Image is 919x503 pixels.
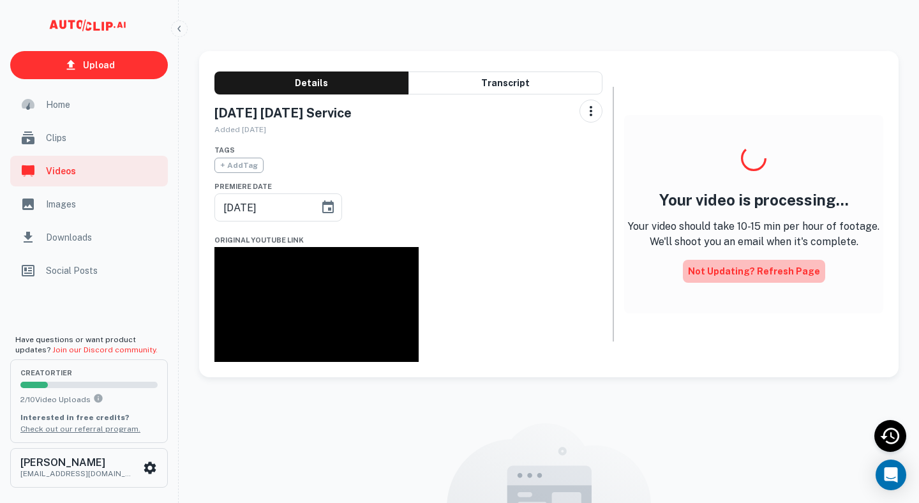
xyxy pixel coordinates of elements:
a: Home [10,89,168,120]
p: Your video should take 10-15 min per hour of footage. We'll shoot you an email when it's complete. [624,219,883,250]
span: Tags [214,146,235,154]
button: Transcript [408,71,602,94]
span: Original YouTube Link [214,236,304,244]
a: Videos [10,156,168,186]
span: Videos [46,164,160,178]
a: Clips [10,123,168,153]
p: [EMAIL_ADDRESS][DOMAIN_NAME] [20,468,135,479]
div: Open Intercom Messenger [876,460,906,490]
button: Details [214,71,408,94]
a: Check out our referral program. [20,424,140,433]
span: creator Tier [20,370,158,377]
span: + Add Tag [214,158,264,173]
input: mm/dd/yyyy [214,190,310,225]
span: Home [46,98,160,112]
span: Have questions or want product updates? [15,335,158,354]
span: Added [DATE] [214,125,266,134]
span: Images [46,197,160,211]
p: Interested in free credits? [20,412,158,423]
div: Recent Activity [874,420,906,452]
p: Upload [83,58,115,72]
h6: [PERSON_NAME] [20,458,135,468]
button: [PERSON_NAME][EMAIL_ADDRESS][DOMAIN_NAME] [10,448,168,488]
a: Join our Discord community. [52,345,158,354]
a: Social Posts [10,255,168,286]
p: 2 / 10 Video Uploads [20,393,158,405]
span: Clips [46,131,160,145]
span: Downloads [46,230,160,244]
iframe: August 17th, 2025 Sunday Service [214,247,419,362]
a: Upload [10,51,168,79]
svg: You can upload 10 videos per month on the creator tier. Upgrade to upload more. [93,393,103,403]
h4: Your video is processing... [624,191,883,209]
button: creatorTier2/10Video UploadsYou can upload 10 videos per month on the creator tier. Upgrade to up... [10,359,168,442]
span: Premiere Date [214,183,272,190]
button: Choose date, selected date is Aug 17, 2025 [315,195,341,220]
button: Not updating? Refresh Page [683,260,825,283]
h5: [DATE] [DATE] Service [214,105,364,121]
a: Downloads [10,222,168,253]
span: Social Posts [46,264,160,278]
a: Images [10,189,168,220]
